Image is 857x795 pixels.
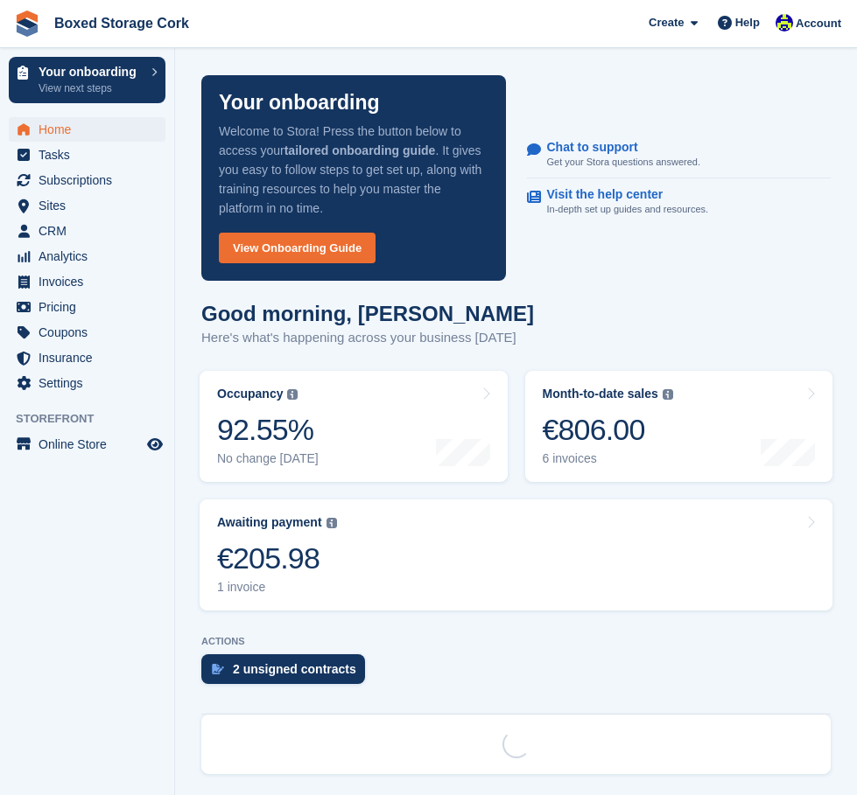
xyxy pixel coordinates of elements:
[9,432,165,457] a: menu
[9,269,165,294] a: menu
[217,451,319,466] div: No change [DATE]
[39,244,144,268] span: Analytics
[217,412,319,448] div: 92.55%
[219,93,380,113] p: Your onboarding
[39,320,144,345] span: Coupons
[201,328,534,348] p: Here's what's happening across your business [DATE]
[543,412,673,448] div: €806.00
[39,193,144,218] span: Sites
[776,14,793,31] img: Vincent
[39,219,144,243] span: CRM
[649,14,684,31] span: Create
[327,518,337,528] img: icon-info-grey-7440780725fd019a000dd9b08b2336e03edf1995a4989e88bcd33f0948082b44.svg
[543,451,673,466] div: 6 invoices
[9,244,165,268] a: menu
[39,295,144,319] span: Pricing
[201,302,534,325] h1: Good morning, [PERSON_NAME]
[219,122,488,218] p: Welcome to Stora! Press the button below to access your . It gives you easy to follow steps to ge...
[9,193,165,218] a: menu
[201,636,831,647] p: ACTIONS
[287,389,298,400] img: icon-info-grey-7440780725fd019a000dd9b08b2336e03edf1995a4989e88bcd33f0948082b44.svg
[663,389,673,400] img: icon-info-grey-7440780725fd019a000dd9b08b2336e03edf1995a4989e88bcd33f0948082b44.svg
[527,131,832,179] a: Chat to support Get your Stora questions answered.
[9,345,165,370] a: menu
[284,143,436,157] strong: tailored onboarding guide
[212,664,224,674] img: contract_signature_icon-13c848040528278c33f63329250d36e43548de30e8caae1d1a13099fd9432cc5.svg
[39,80,143,96] p: View next steps
[9,320,165,345] a: menu
[219,233,376,263] a: View Onboarding Guide
[547,187,695,202] p: Visit the help center
[217,387,283,401] div: Occupancy
[39,168,144,192] span: Subscriptions
[547,140,686,155] p: Chat to support
[47,9,196,38] a: Boxed Storage Cork
[16,410,174,428] span: Storefront
[201,654,374,693] a: 2 unsigned contracts
[233,662,356,676] div: 2 unsigned contracts
[547,155,700,170] p: Get your Stora questions answered.
[527,178,832,226] a: Visit the help center In-depth set up guides and resources.
[9,57,165,103] a: Your onboarding View next steps
[9,371,165,395] a: menu
[217,540,337,576] div: €205.98
[39,371,144,395] span: Settings
[9,219,165,243] a: menu
[735,14,760,31] span: Help
[547,202,709,217] p: In-depth set up guides and resources.
[217,580,337,595] div: 1 invoice
[9,143,165,167] a: menu
[39,117,144,142] span: Home
[217,515,322,530] div: Awaiting payment
[14,10,40,37] img: stora-icon-8386f47178a22dfd0bd8f6a31ec36ba5ce8667c1dd55bd0f319d3a0aa187defe.svg
[200,371,508,482] a: Occupancy 92.55% No change [DATE]
[9,295,165,319] a: menu
[9,117,165,142] a: menu
[39,432,144,457] span: Online Store
[39,345,144,370] span: Insurance
[39,66,143,78] p: Your onboarding
[144,434,165,455] a: Preview store
[796,15,841,32] span: Account
[39,143,144,167] span: Tasks
[200,499,832,610] a: Awaiting payment €205.98 1 invoice
[9,168,165,192] a: menu
[543,387,658,401] div: Month-to-date sales
[39,269,144,294] span: Invoices
[525,371,833,482] a: Month-to-date sales €806.00 6 invoices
